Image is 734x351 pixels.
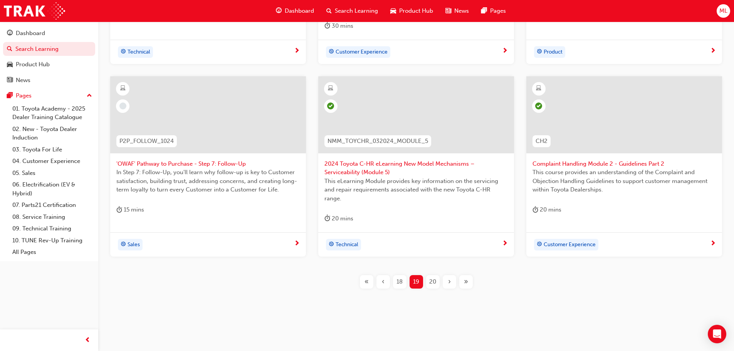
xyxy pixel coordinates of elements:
span: learningRecordVerb_NONE-icon [119,102,126,109]
span: › [448,277,451,286]
span: target-icon [121,47,126,57]
a: car-iconProduct Hub [384,3,439,19]
a: Search Learning [3,42,95,56]
div: 20 mins [532,205,561,215]
span: learningResourceType_ELEARNING-icon [120,84,126,94]
span: 'OWAF' Pathway to Purchase - Step 7: Follow-Up [116,160,300,168]
span: next-icon [294,48,300,55]
a: search-iconSearch Learning [320,3,384,19]
a: 02. New - Toyota Dealer Induction [9,123,95,144]
span: 2024 Toyota C-HR eLearning New Model Mechanisms – Serviceability (Module 5) [324,160,508,177]
span: 19 [413,277,419,286]
a: 05. Sales [9,167,95,179]
span: Customer Experience [544,240,596,249]
span: pages-icon [481,6,487,16]
span: ‹ [382,277,385,286]
span: 18 [396,277,403,286]
span: next-icon [294,240,300,247]
span: Technical [336,240,358,249]
span: P2P_FOLLOW_1024 [119,137,174,146]
span: duration-icon [324,21,330,31]
span: guage-icon [7,30,13,37]
a: pages-iconPages [475,3,512,19]
span: target-icon [537,47,542,57]
a: 01. Toyota Academy - 2025 Dealer Training Catalogue [9,103,95,123]
button: First page [358,275,375,289]
span: search-icon [326,6,332,16]
button: Previous page [375,275,391,289]
img: Trak [4,2,65,20]
span: This course provides an understanding of the Complaint and Objection Handling Guidelines to suppo... [532,168,716,194]
span: next-icon [502,240,508,247]
a: news-iconNews [439,3,475,19]
span: news-icon [445,6,451,16]
span: Sales [128,240,140,249]
span: « [364,277,369,286]
button: ML [717,4,730,18]
span: This eLearning Module provides key information on the servicing and repair requirements associate... [324,177,508,203]
span: next-icon [502,48,508,55]
span: learningResourceType_ELEARNING-icon [536,84,541,94]
span: car-icon [390,6,396,16]
button: Page 19 [408,275,425,289]
div: 30 mins [324,21,353,31]
a: 04. Customer Experience [9,155,95,167]
span: » [464,277,468,286]
div: News [16,76,30,85]
div: 15 mins [116,205,144,215]
span: search-icon [7,46,12,53]
button: Last page [458,275,474,289]
span: Product [544,48,563,57]
span: Dashboard [285,7,314,15]
button: DashboardSearch LearningProduct HubNews [3,25,95,89]
div: Open Intercom Messenger [708,325,726,343]
div: Dashboard [16,29,45,38]
a: 03. Toyota For Life [9,144,95,156]
span: prev-icon [85,336,91,345]
span: target-icon [329,240,334,250]
span: learningRecordVerb_PASS-icon [327,102,334,109]
span: Pages [490,7,506,15]
span: Product Hub [399,7,433,15]
a: P2P_FOLLOW_1024'OWAF' Pathway to Purchase - Step 7: Follow-UpIn Step 7: Follow-Up, you'll learn w... [110,76,306,257]
span: next-icon [710,240,716,247]
button: Pages [3,89,95,103]
a: 10. TUNE Rev-Up Training [9,235,95,247]
span: pages-icon [7,92,13,99]
button: Page 20 [425,275,441,289]
span: up-icon [87,91,92,101]
div: Pages [16,91,32,100]
a: News [3,73,95,87]
span: target-icon [121,240,126,250]
span: next-icon [710,48,716,55]
button: Next page [441,275,458,289]
span: duration-icon [532,205,538,215]
div: 20 mins [324,214,353,223]
a: CH2Complaint Handling Module 2 - Guidelines Part 2This course provides an understanding of the Co... [526,76,722,257]
span: Technical [128,48,150,57]
a: 09. Technical Training [9,223,95,235]
span: learningResourceType_ELEARNING-icon [328,84,333,94]
a: 08. Service Training [9,211,95,223]
span: target-icon [537,240,542,250]
span: duration-icon [324,214,330,223]
span: target-icon [329,47,334,57]
button: Page 18 [391,275,408,289]
a: All Pages [9,246,95,258]
span: Search Learning [335,7,378,15]
span: Customer Experience [336,48,388,57]
div: Product Hub [16,60,50,69]
span: news-icon [7,77,13,84]
span: 20 [429,277,436,286]
span: In Step 7: Follow-Up, you'll learn why follow-up is key to Customer satisfaction, building trust,... [116,168,300,194]
span: ML [719,7,727,15]
span: car-icon [7,61,13,68]
span: guage-icon [276,6,282,16]
span: learningRecordVerb_PASS-icon [535,102,542,109]
span: Complaint Handling Module 2 - Guidelines Part 2 [532,160,716,168]
span: CH2 [536,137,548,146]
a: Dashboard [3,26,95,40]
span: NMM_TOYCHR_032024_MODULE_5 [328,137,428,146]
